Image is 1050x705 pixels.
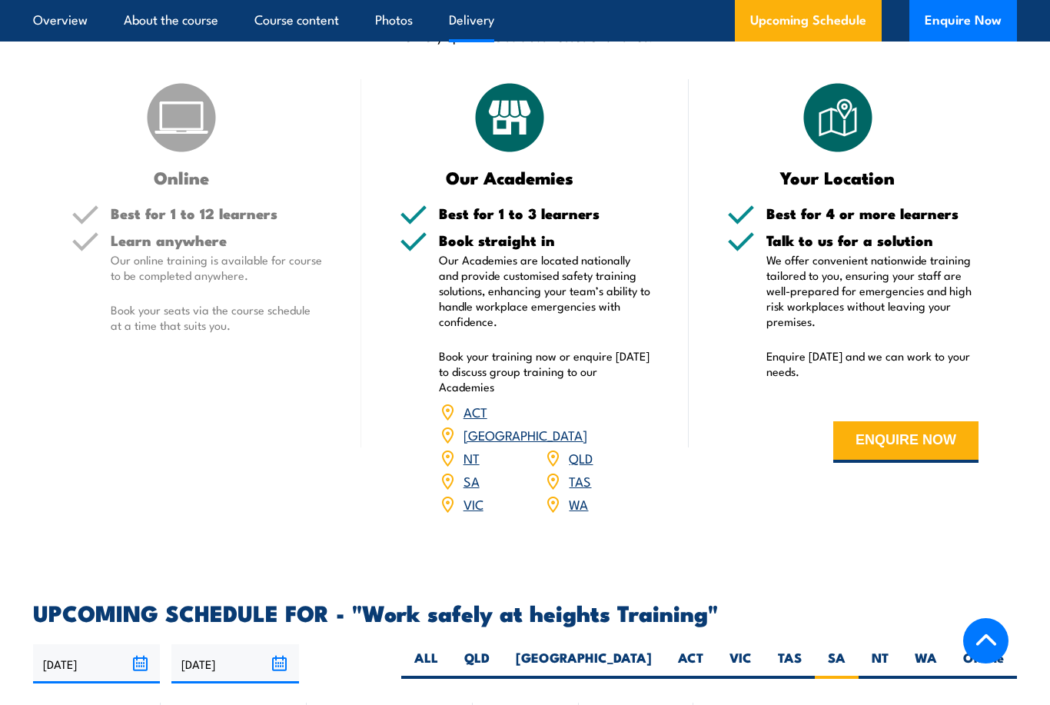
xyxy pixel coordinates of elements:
label: Online [950,649,1017,679]
p: Our Academies are located nationally and provide customised safety training solutions, enhancing ... [439,252,651,329]
a: [GEOGRAPHIC_DATA] [464,425,587,444]
h5: Best for 1 to 3 learners [439,206,651,221]
button: ENQUIRE NOW [833,421,979,463]
h5: Learn anywhere [111,233,323,248]
h5: Book straight in [439,233,651,248]
p: Our online training is available for course to be completed anywhere. [111,252,323,283]
label: SA [815,649,859,679]
p: We offer convenient nationwide training tailored to you, ensuring your staff are well-prepared fo... [766,252,979,329]
label: QLD [451,649,503,679]
a: NT [464,448,480,467]
a: WA [569,494,588,513]
label: ALL [401,649,451,679]
h5: Talk to us for a solution [766,233,979,248]
h3: Your Location [727,168,948,186]
label: TAS [765,649,815,679]
input: From date [33,644,160,683]
a: QLD [569,448,593,467]
input: To date [171,644,298,683]
p: Book your seats via the course schedule at a time that suits you. [111,302,323,333]
a: ACT [464,402,487,421]
h3: Online [71,168,292,186]
a: VIC [464,494,483,513]
label: NT [859,649,902,679]
label: ACT [665,649,716,679]
h3: Our Academies [400,168,620,186]
h2: UPCOMING SCHEDULE FOR - "Work safely at heights Training" [33,602,1017,622]
h5: Best for 4 or more learners [766,206,979,221]
h5: Best for 1 to 12 learners [111,206,323,221]
label: [GEOGRAPHIC_DATA] [503,649,665,679]
label: VIC [716,649,765,679]
p: Enquire [DATE] and we can work to your needs. [766,348,979,379]
p: Book your training now or enquire [DATE] to discuss group training to our Academies [439,348,651,394]
label: WA [902,649,950,679]
a: SA [464,471,480,490]
a: TAS [569,471,591,490]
